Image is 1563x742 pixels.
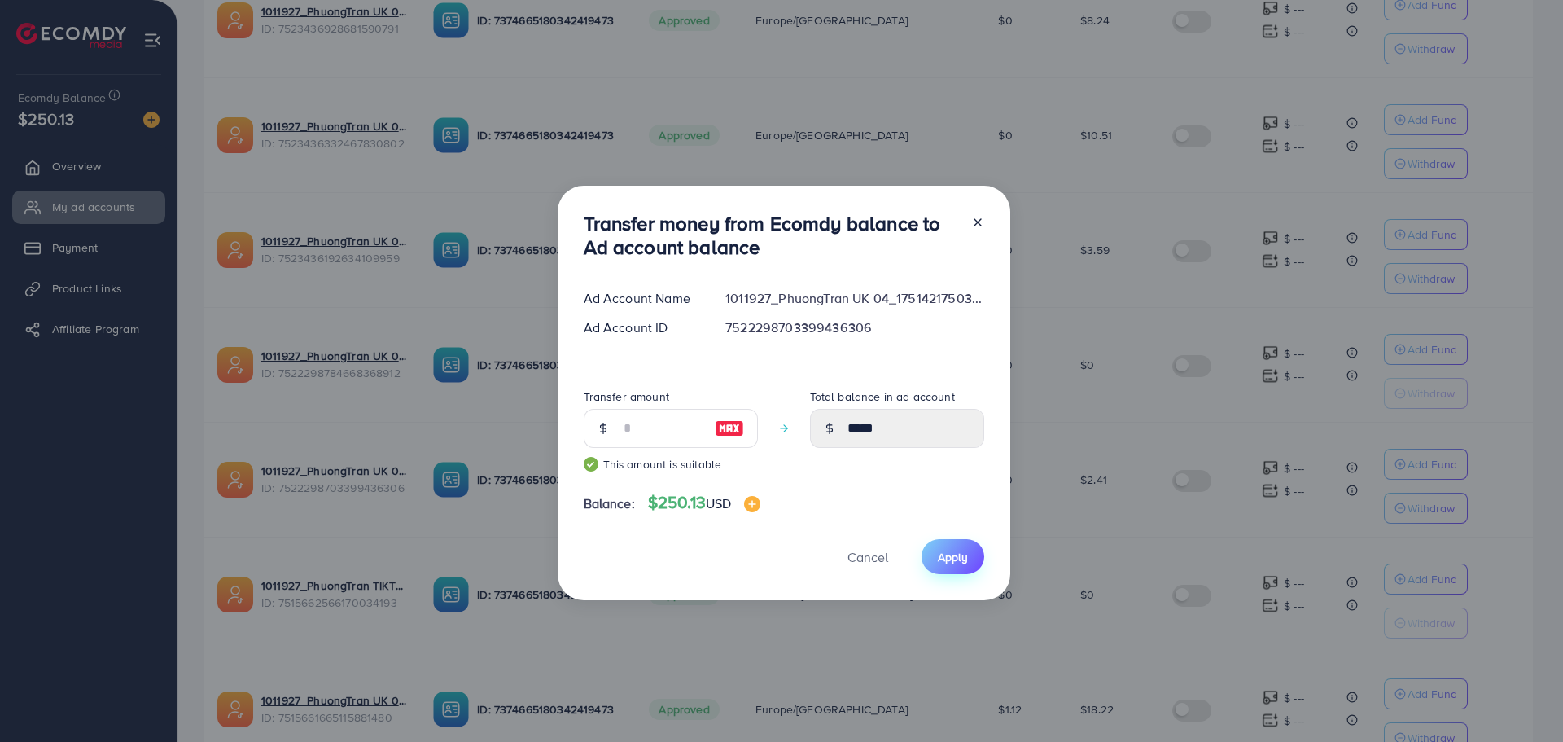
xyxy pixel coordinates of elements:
[847,548,888,566] span: Cancel
[706,494,731,512] span: USD
[584,494,635,513] span: Balance:
[584,389,669,405] label: Transfer amount
[938,549,968,565] span: Apply
[810,389,955,405] label: Total balance in ad account
[648,493,761,513] h4: $250.13
[1494,669,1551,730] iframe: Chat
[712,318,996,337] div: 7522298703399436306
[571,289,713,308] div: Ad Account Name
[584,456,758,472] small: This amount is suitable
[744,496,760,512] img: image
[922,539,984,574] button: Apply
[584,457,598,472] img: guide
[712,289,996,308] div: 1011927_PhuongTran UK 04_1751421750373
[715,419,744,438] img: image
[827,539,908,574] button: Cancel
[571,318,713,337] div: Ad Account ID
[584,212,958,259] h3: Transfer money from Ecomdy balance to Ad account balance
